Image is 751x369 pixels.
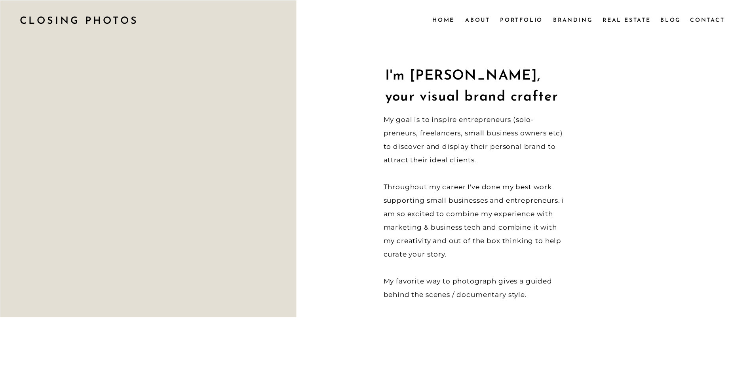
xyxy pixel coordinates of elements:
a: CLOSING PHOTOS [20,12,146,27]
p: My goal is to inspire entrepreneurs (solo-preneurs, freelancers, small business owners etc) to di... [384,113,567,301]
h1: I'm [PERSON_NAME], your visual brand crafter [385,66,568,105]
a: Home [432,15,454,24]
a: Branding [553,15,593,24]
a: Contact [690,15,724,24]
a: Portfolio [500,15,543,24]
a: Real Estate [603,15,652,24]
a: Blog [660,15,682,24]
a: About [465,15,489,24]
